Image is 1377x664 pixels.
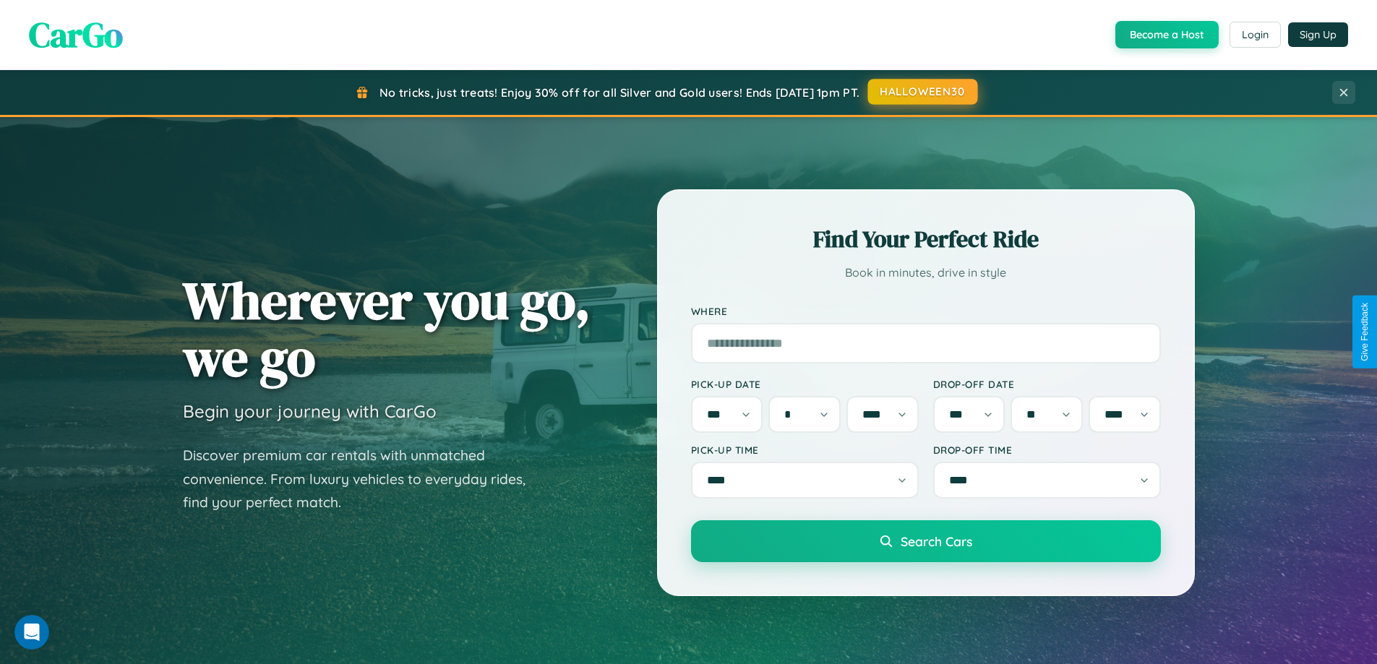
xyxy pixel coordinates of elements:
[183,272,591,386] h1: Wherever you go, we go
[933,378,1161,390] label: Drop-off Date
[183,444,544,514] p: Discover premium car rentals with unmatched convenience. From luxury vehicles to everyday rides, ...
[901,533,972,549] span: Search Cars
[691,520,1161,562] button: Search Cars
[691,444,919,456] label: Pick-up Time
[1230,22,1281,48] button: Login
[933,444,1161,456] label: Drop-off Time
[691,305,1161,317] label: Where
[1360,303,1370,361] div: Give Feedback
[868,79,978,105] button: HALLOWEEN30
[1115,21,1219,48] button: Become a Host
[379,85,859,100] span: No tricks, just treats! Enjoy 30% off for all Silver and Gold users! Ends [DATE] 1pm PT.
[691,378,919,390] label: Pick-up Date
[691,262,1161,283] p: Book in minutes, drive in style
[1288,22,1348,47] button: Sign Up
[14,615,49,650] iframe: Intercom live chat
[29,11,123,59] span: CarGo
[691,223,1161,255] h2: Find Your Perfect Ride
[183,400,437,422] h3: Begin your journey with CarGo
